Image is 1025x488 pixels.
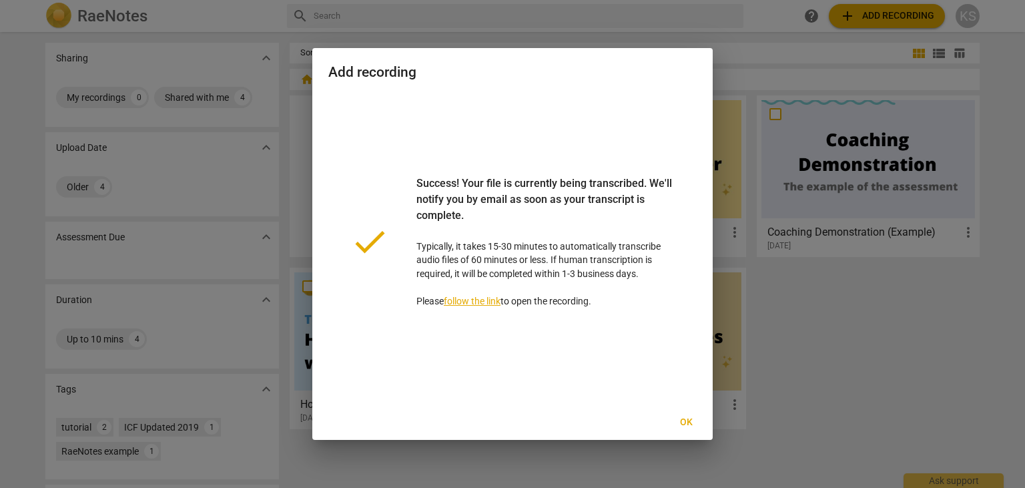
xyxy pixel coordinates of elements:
[416,176,675,240] div: Success! Your file is currently being transcribed. We'll notify you by email as soon as your tran...
[350,222,390,262] span: done
[675,416,697,429] span: Ok
[444,296,500,306] a: follow the link
[416,176,675,308] p: Typically, it takes 15-30 minutes to automatically transcribe audio files of 60 minutes or less. ...
[328,64,697,81] h2: Add recording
